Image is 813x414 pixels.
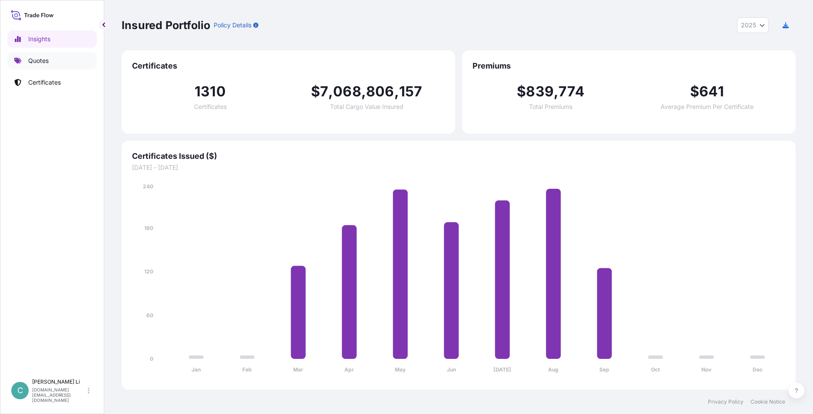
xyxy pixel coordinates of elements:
[554,85,559,99] span: ,
[28,35,50,43] p: Insights
[242,366,252,373] tspan: Feb
[32,378,86,385] p: [PERSON_NAME] Li
[17,386,23,395] span: C
[320,85,328,99] span: 7
[526,85,554,99] span: 839
[548,366,559,373] tspan: Aug
[146,312,153,319] tspan: 60
[150,355,153,362] tspan: 0
[690,85,699,99] span: $
[599,366,609,373] tspan: Sep
[333,85,361,99] span: 068
[328,85,333,99] span: ,
[144,225,153,231] tspan: 180
[493,366,511,373] tspan: [DATE]
[122,18,210,32] p: Insured Portfolio
[7,52,97,69] a: Quotes
[7,74,97,91] a: Certificates
[708,398,744,405] a: Privacy Policy
[753,366,763,373] tspan: Dec
[7,30,97,48] a: Insights
[473,61,785,71] span: Premiums
[344,366,354,373] tspan: Apr
[293,366,303,373] tspan: Mar
[132,163,785,172] span: [DATE] - [DATE]
[399,85,423,99] span: 157
[366,85,394,99] span: 806
[28,78,61,87] p: Certificates
[699,85,724,99] span: 641
[195,85,226,99] span: 1310
[28,56,49,65] p: Quotes
[447,366,456,373] tspan: Jun
[311,85,320,99] span: $
[651,366,660,373] tspan: Oct
[330,104,403,110] span: Total Cargo Value Insured
[194,104,227,110] span: Certificates
[143,183,153,190] tspan: 240
[132,61,445,71] span: Certificates
[144,268,153,275] tspan: 120
[395,366,406,373] tspan: May
[750,398,785,405] a: Cookie Notice
[701,366,712,373] tspan: Nov
[192,366,201,373] tspan: Jan
[741,21,756,30] span: 2025
[661,104,754,110] span: Average Premium Per Certificate
[394,85,399,99] span: ,
[559,85,585,99] span: 774
[132,151,785,161] span: Certificates Issued ($)
[529,104,572,110] span: Total Premiums
[32,387,86,403] p: [DOMAIN_NAME][EMAIL_ADDRESS][DOMAIN_NAME]
[737,17,769,33] button: Year Selector
[361,85,366,99] span: ,
[517,85,526,99] span: $
[214,21,251,30] p: Policy Details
